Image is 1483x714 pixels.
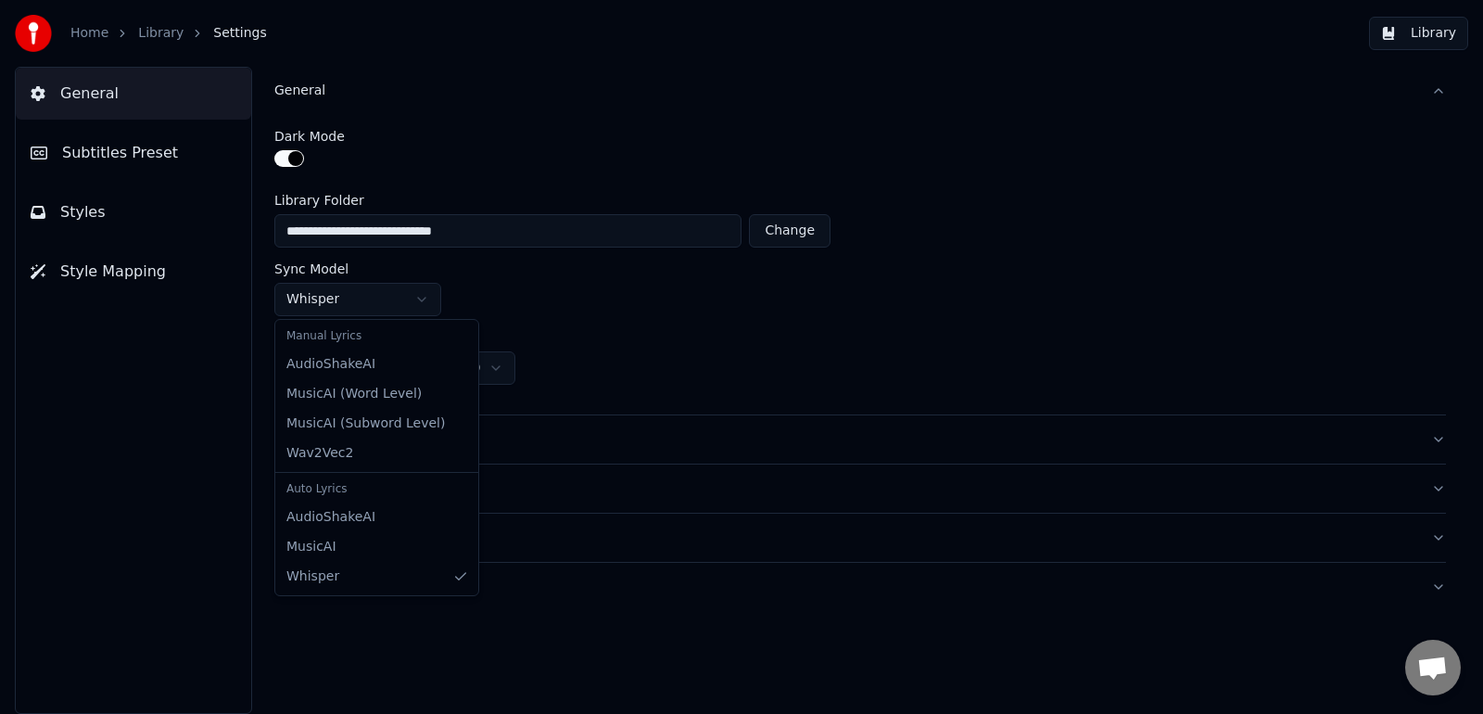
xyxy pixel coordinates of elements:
span: AudioShakeAI [286,355,375,374]
div: Auto Lyrics [279,477,475,503]
span: AudioShakeAI [286,508,375,527]
span: Wav2Vec2 [286,444,353,463]
span: MusicAI ( Word Level ) [286,385,422,403]
span: Whisper [286,567,339,586]
span: MusicAI [286,538,336,556]
div: Manual Lyrics [279,324,475,350]
span: MusicAI ( Subword Level ) [286,414,445,433]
